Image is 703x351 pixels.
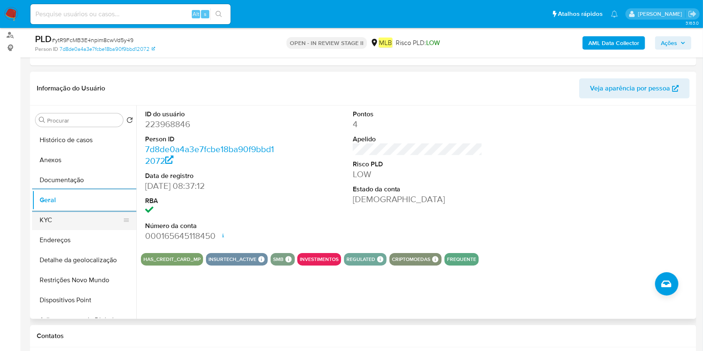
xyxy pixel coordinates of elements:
[47,117,120,124] input: Procurar
[35,45,58,53] b: Person ID
[353,168,483,180] dd: LOW
[145,118,275,130] dd: 223968846
[655,36,691,50] button: Ações
[204,10,206,18] span: s
[145,221,275,231] dt: Número da conta
[126,117,133,126] button: Retornar ao pedido padrão
[52,36,133,44] span: # ytR9FcMB3E4npim8cwVd5y49
[32,130,136,150] button: Histórico de casos
[32,210,130,230] button: KYC
[30,9,231,20] input: Pesquise usuários ou casos...
[353,160,483,169] dt: Risco PLD
[145,110,275,119] dt: ID do usuário
[32,190,136,210] button: Geral
[353,185,483,194] dt: Estado da conta
[39,117,45,123] button: Procurar
[32,230,136,250] button: Endereços
[32,170,136,190] button: Documentação
[210,8,227,20] button: search-icon
[193,10,199,18] span: Alt
[582,36,645,50] button: AML Data Collector
[353,118,483,130] dd: 4
[145,143,274,167] a: 7d8de0a4a3e7fcbe18ba90f9bbd12072
[145,230,275,242] dd: 000165645118450
[37,84,105,93] h1: Informação do Usuário
[145,196,275,206] dt: RBA
[638,10,685,18] p: juliane.miranda@mercadolivre.com
[685,20,699,26] span: 3.163.0
[590,78,670,98] span: Veja aparência por pessoa
[32,250,136,270] button: Detalhe da geolocalização
[588,36,639,50] b: AML Data Collector
[353,110,483,119] dt: Pontos
[32,270,136,290] button: Restrições Novo Mundo
[379,38,392,48] em: MLB
[558,10,603,18] span: Atalhos rápidos
[60,45,155,53] a: 7d8de0a4a3e7fcbe18ba90f9bbd12072
[353,193,483,205] dd: [DEMOGRAPHIC_DATA]
[32,150,136,170] button: Anexos
[688,10,697,18] a: Sair
[353,135,483,144] dt: Apelido
[661,36,677,50] span: Ações
[145,135,275,144] dt: Person ID
[32,310,136,330] button: Adiantamentos de Dinheiro
[145,180,275,192] dd: [DATE] 08:37:12
[32,290,136,310] button: Dispositivos Point
[396,38,440,48] span: Risco PLD:
[426,38,440,48] span: LOW
[579,78,690,98] button: Veja aparência por pessoa
[611,10,618,18] a: Notificações
[286,37,367,49] p: OPEN - IN REVIEW STAGE II
[37,332,690,340] h1: Contatos
[145,171,275,181] dt: Data de registro
[35,32,52,45] b: PLD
